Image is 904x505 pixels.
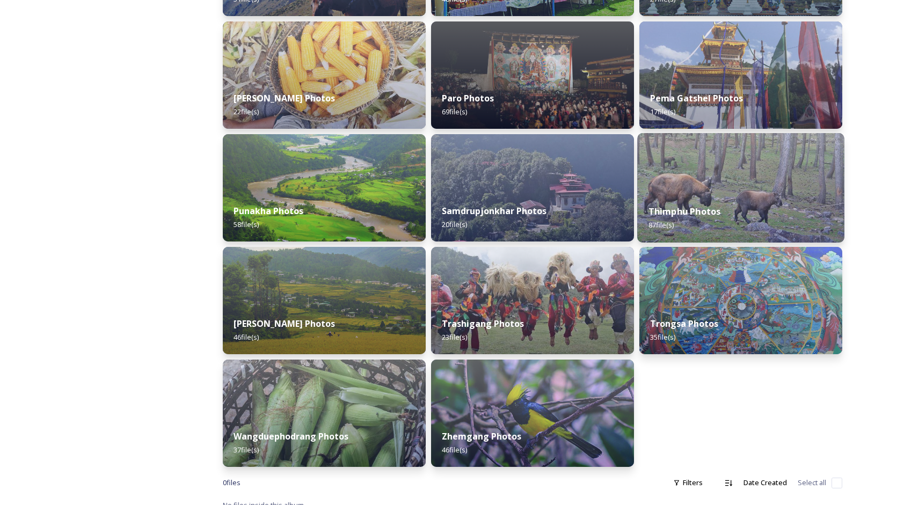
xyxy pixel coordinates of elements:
strong: Zhemgang Photos [442,430,521,442]
span: Select all [798,478,826,488]
img: Teaser%2520image-%2520Dzo%2520ngkhag.jpg [223,247,426,354]
span: 87 file(s) [648,220,674,230]
div: Filters [668,472,708,493]
img: sakteng%2520festival.jpg [431,247,634,354]
span: 22 file(s) [234,107,259,116]
img: dzo1.jpg [223,134,426,241]
img: Takin3%282%29.jpg [637,133,844,243]
span: 17 file(s) [650,107,675,116]
img: mongar5.jpg [223,21,426,129]
strong: Trongsa Photos [650,318,718,330]
strong: [PERSON_NAME] Photos [234,92,335,104]
strong: Wangduephodrang Photos [234,430,348,442]
span: 46 file(s) [234,332,259,342]
span: 20 file(s) [442,219,467,229]
img: Festival%2520Header.jpg [639,21,842,129]
img: parofestivals%2520teaser.jpg [431,21,634,129]
span: 23 file(s) [442,332,467,342]
img: zhemgang4.jpg [431,360,634,467]
strong: Trashigang Photos [442,318,524,330]
strong: Pema Gatshel Photos [650,92,743,104]
img: local3.jpg [223,360,426,467]
span: 69 file(s) [442,107,467,116]
div: Date Created [738,472,792,493]
img: trongsadzong5.jpg [639,247,842,354]
span: 0 file s [223,478,240,488]
strong: Paro Photos [442,92,494,104]
span: 35 file(s) [650,332,675,342]
strong: Samdrupjonkhar Photos [442,205,546,217]
img: visit%2520tengyezin%2520drawa%2520goenpa.jpg [431,134,634,241]
strong: Punakha Photos [234,205,303,217]
span: 46 file(s) [442,445,467,455]
strong: Thimphu Photos [648,206,721,217]
span: 58 file(s) [234,219,259,229]
strong: [PERSON_NAME] Photos [234,318,335,330]
span: 37 file(s) [234,445,259,455]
